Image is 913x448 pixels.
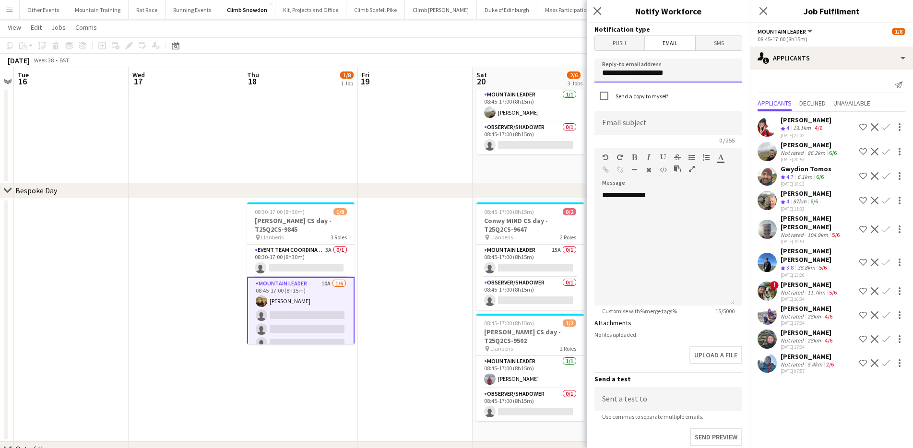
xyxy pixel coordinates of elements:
[781,206,831,212] div: [DATE] 11:32
[476,328,584,345] h3: [PERSON_NAME] CS day - T25Q2CS-9502
[819,264,827,271] app-skills-label: 5/6
[781,337,806,344] div: Not rated
[476,56,584,154] app-job-card: 08:45-17:00 (8h15m)1/2Open CS day - T25Q2CS-9074 Llanberis2 RolesMountain Leader1/108:45-17:00 (8...
[781,149,806,156] div: Not rated
[360,76,369,87] span: 19
[362,71,369,79] span: Fri
[781,352,836,361] div: [PERSON_NAME]
[131,76,145,87] span: 17
[475,76,487,87] span: 20
[781,238,855,245] div: [DATE] 19:51
[59,57,69,64] div: BST
[75,23,97,32] span: Comms
[645,153,652,161] button: Italic
[781,247,855,264] div: [PERSON_NAME] [PERSON_NAME]
[27,21,46,34] a: Edit
[594,375,742,383] h3: Send a test
[8,23,21,32] span: View
[826,361,834,368] app-skills-label: 2/6
[703,153,710,161] button: Ordered List
[476,89,584,122] app-card-role: Mountain Leader1/108:45-17:00 (8h15m)[PERSON_NAME]
[476,389,584,421] app-card-role: Observer/Shadower0/108:45-17:00 (8h15m)
[560,345,576,352] span: 2 Roles
[247,216,355,234] h3: [PERSON_NAME] CS day - T25Q2CS-9845
[781,181,831,187] div: [DATE] 10:13
[219,0,275,19] button: Climb Snowdon
[477,0,537,19] button: Duke of Edinburgh
[476,356,584,389] app-card-role: Mountain Leader1/108:45-17:00 (8h15m)[PERSON_NAME]
[786,198,789,205] span: 4
[829,289,837,296] app-skills-label: 5/6
[786,173,794,180] span: 4.7
[786,264,794,271] span: 3.8
[617,153,623,161] button: Redo
[476,216,584,234] h3: Conwy MIND CS day - T25Q2CS-9647
[806,313,823,320] div: 28km
[892,28,905,35] span: 1/8
[791,198,808,206] div: 87km
[247,71,259,79] span: Thu
[16,76,29,87] span: 16
[786,124,789,131] span: 4
[781,272,855,278] div: [DATE] 13:26
[832,231,840,238] app-skills-label: 5/6
[563,319,576,327] span: 1/2
[631,153,638,161] button: Bold
[476,314,584,421] app-job-card: 08:45-17:00 (8h15m)1/2[PERSON_NAME] CS day - T25Q2CS-9502 Llanberis2 RolesMountain Leader1/108:45...
[660,166,666,174] button: HTML Code
[563,208,576,215] span: 0/2
[20,0,67,19] button: Other Events
[18,71,29,79] span: Tue
[758,28,814,35] button: Mountain Leader
[594,413,711,420] span: Use commas to separate multiple emails.
[568,80,582,87] div: 3 Jobs
[795,264,817,272] div: 36.8km
[490,234,513,241] span: Llanberis
[690,428,742,446] button: Send preview
[781,189,831,198] div: [PERSON_NAME]
[614,93,668,100] label: Send a copy to myself
[688,153,695,161] button: Unordered List
[674,153,681,161] button: Strikethrough
[631,166,638,174] button: Horizontal Line
[490,345,513,352] span: Llanberis
[47,21,70,34] a: Jobs
[132,71,145,79] span: Wed
[781,296,839,302] div: [DATE] 16:34
[594,318,631,327] label: Attachments
[476,245,584,277] app-card-role: Mountain Leader15A0/108:45-17:00 (8h15m)
[791,124,813,132] div: 13.1km
[484,319,534,327] span: 08:45-17:00 (8h15m)
[595,36,644,50] span: Push
[806,289,827,296] div: 11.7km
[781,361,806,368] div: Not rated
[781,368,836,374] div: [DATE] 07:57
[825,313,832,320] app-skills-label: 4/6
[806,337,823,344] div: 28km
[8,56,30,65] div: [DATE]
[781,304,834,313] div: [PERSON_NAME]
[275,0,346,19] button: Kit, Projects and Office
[689,346,742,364] button: Upload a file
[261,234,284,241] span: Llanberis
[331,234,347,241] span: 3 Roles
[594,331,742,338] div: No files uploaded.
[708,307,742,315] span: 15 / 5000
[645,36,696,50] span: Email
[781,280,839,289] div: [PERSON_NAME]
[594,25,742,34] h3: Notification type
[166,0,219,19] button: Running Events
[405,0,477,19] button: Climb [PERSON_NAME]
[560,234,576,241] span: 2 Roles
[781,214,855,231] div: [PERSON_NAME] [PERSON_NAME]
[340,71,354,79] span: 1/8
[815,124,822,131] app-skills-label: 4/6
[255,208,305,215] span: 08:30-17:00 (8h30m)
[810,198,818,205] app-skills-label: 6/6
[567,71,581,79] span: 2/6
[15,186,57,195] div: Bespoke Day
[781,289,806,296] div: Not rated
[781,313,806,320] div: Not rated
